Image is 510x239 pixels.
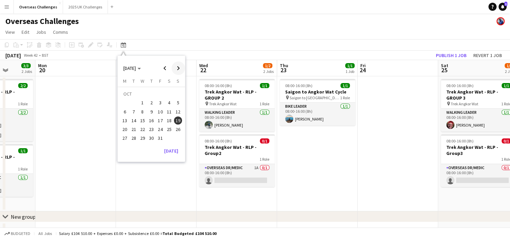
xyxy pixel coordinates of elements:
[199,134,275,187] app-job-card: 08:00-16:00 (8h)0/1Trek Angkor Wat - RLP - Group21 RoleOverseas Dr/Medic1A0/108:00-16:00 (8h)
[156,99,164,107] span: 3
[11,213,36,220] div: New group
[129,107,138,116] button: 07-10-2025
[63,0,108,14] button: 2025 UK Challenges
[174,125,182,133] span: 26
[199,62,208,69] span: Wed
[156,98,164,107] button: 03-10-2025
[129,134,138,142] button: 28-10-2025
[172,61,185,75] button: Next month
[345,63,355,68] span: 1/1
[260,157,269,162] span: 1 Role
[53,29,68,35] span: Comms
[260,101,269,106] span: 1 Role
[120,116,129,125] button: 13-10-2025
[3,230,31,237] button: Budgeted
[165,116,174,125] button: 18-10-2025
[433,51,469,60] button: Publish 1 job
[156,116,164,125] span: 17
[177,78,179,84] span: S
[199,164,275,187] app-card-role: Overseas Dr/Medic1A0/108:00-16:00 (8h)
[130,108,138,116] span: 7
[165,108,173,116] span: 11
[174,98,182,107] button: 05-10-2025
[36,29,46,35] span: Jobs
[280,79,355,126] app-job-card: 08:00-16:00 (8h)1/1Saigon to Angkor Wat Cycle Saigon to [GEOGRAPHIC_DATA]1 RoleBike Leader1/108:0...
[147,116,156,125] button: 16-10-2025
[174,116,182,125] button: 19-10-2025
[451,101,478,106] span: Trek Angkor Wat
[123,65,136,71] span: [DATE]
[138,134,147,142] button: 29-10-2025
[18,166,28,171] span: 1 Role
[346,69,354,74] div: 1 Job
[441,62,448,69] span: Sat
[471,51,505,60] button: Revert 1 job
[5,52,21,59] div: [DATE]
[130,125,138,133] span: 21
[165,107,174,116] button: 11-10-2025
[139,116,147,125] span: 15
[130,134,138,142] span: 28
[162,231,216,236] span: Total Budgeted £104 510.00
[290,95,340,100] span: Saigon to [GEOGRAPHIC_DATA]
[147,107,156,116] button: 09-10-2025
[121,62,144,74] button: Choose month and year
[121,134,129,142] span: 27
[11,231,30,236] span: Budgeted
[139,134,147,142] span: 29
[174,108,182,116] span: 12
[139,108,147,116] span: 8
[440,66,448,74] span: 25
[138,107,147,116] button: 08-10-2025
[123,78,126,84] span: M
[280,89,355,95] h3: Saigon to Angkor Wat Cycle
[120,134,129,142] button: 27-10-2025
[139,99,147,107] span: 1
[168,78,171,84] span: S
[132,78,135,84] span: T
[165,99,173,107] span: 4
[150,78,153,84] span: T
[263,69,274,74] div: 2 Jobs
[360,62,366,69] span: Fri
[139,125,147,133] span: 22
[147,116,155,125] span: 16
[497,17,505,25] app-user-avatar: Andy Baker
[138,98,147,107] button: 01-10-2025
[22,53,39,58] span: Week 42
[446,138,474,143] span: 08:00-16:00 (8h)
[120,125,129,134] button: 20-10-2025
[147,98,156,107] button: 02-10-2025
[147,134,156,142] button: 30-10-2025
[159,78,161,84] span: F
[174,116,182,125] span: 19
[205,138,232,143] span: 08:00-16:00 (8h)
[156,134,164,142] button: 31-10-2025
[121,125,129,133] span: 20
[340,83,350,88] span: 1/1
[37,231,53,236] span: All jobs
[340,95,350,100] span: 1 Role
[129,125,138,134] button: 21-10-2025
[147,108,155,116] span: 9
[156,125,164,133] span: 24
[50,28,71,36] a: Comms
[22,29,29,35] span: Edit
[19,28,32,36] a: Edit
[156,116,164,125] button: 17-10-2025
[199,79,275,132] app-job-card: 08:00-16:00 (8h)1/1Trek Angkor Wat - RLP - GROUP 2 Trek Angkor Wat1 RoleWalking Leader1/108:00-16...
[156,108,164,116] span: 10
[199,144,275,156] h3: Trek Angkor Wat - RLP - Group2
[147,99,155,107] span: 2
[209,101,237,106] span: Trek Angkor Wat
[199,109,275,132] app-card-role: Walking Leader1/108:00-16:00 (8h)[PERSON_NAME]
[285,83,312,88] span: 08:00-16:00 (8h)
[260,83,269,88] span: 1/1
[263,63,272,68] span: 1/2
[120,107,129,116] button: 06-10-2025
[138,116,147,125] button: 15-10-2025
[359,66,366,74] span: 24
[59,231,216,236] div: Salary £104 510.00 + Expenses £0.00 + Subsistence £0.00 =
[165,98,174,107] button: 04-10-2025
